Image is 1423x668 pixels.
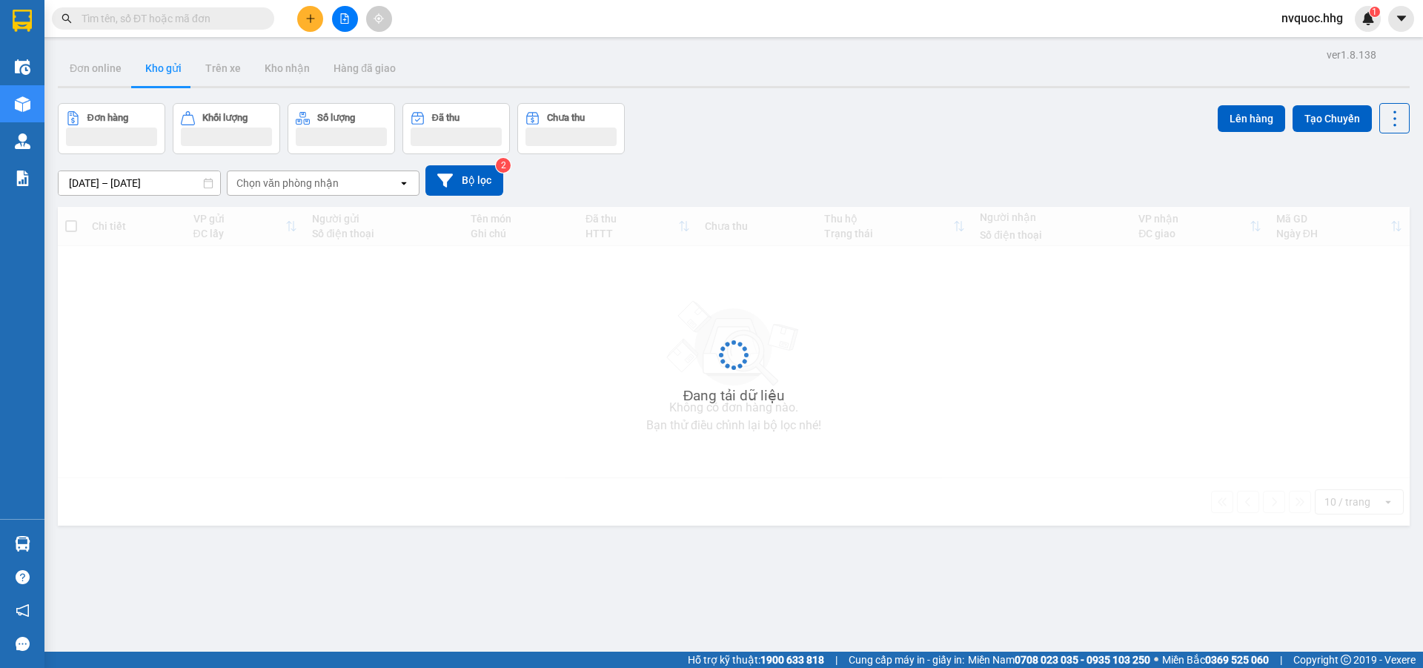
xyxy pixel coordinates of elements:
img: warehouse-icon [15,96,30,112]
img: warehouse-icon [15,133,30,149]
button: Lên hàng [1218,105,1285,132]
span: | [1280,652,1282,668]
div: ver 1.8.138 [1327,47,1376,63]
span: Miền Bắc [1162,652,1269,668]
button: Đã thu [402,103,510,154]
input: Select a date range. [59,171,220,195]
span: nvquoc.hhg [1270,9,1355,27]
span: Cung cấp máy in - giấy in: [849,652,964,668]
span: search [62,13,72,24]
strong: 0708 023 035 - 0935 103 250 [1015,654,1150,666]
button: plus [297,6,323,32]
sup: 1 [1370,7,1380,17]
span: copyright [1341,655,1351,665]
sup: 2 [496,158,511,173]
img: icon-new-feature [1361,12,1375,25]
button: Khối lượng [173,103,280,154]
button: Đơn online [58,50,133,86]
button: Tạo Chuyến [1293,105,1372,132]
button: Bộ lọc [425,165,503,196]
div: Số lượng [317,113,355,123]
strong: 1900 633 818 [760,654,824,666]
span: caret-down [1395,12,1408,25]
button: Kho gửi [133,50,193,86]
img: logo-vxr [13,10,32,32]
span: message [16,637,30,651]
svg: open [398,177,410,189]
div: Đang tải dữ liệu [683,385,785,407]
strong: 0369 525 060 [1205,654,1269,666]
button: Chưa thu [517,103,625,154]
span: aim [374,13,384,24]
span: 1 [1372,7,1377,17]
button: aim [366,6,392,32]
div: Đã thu [432,113,460,123]
div: Chưa thu [547,113,585,123]
img: warehouse-icon [15,536,30,552]
span: file-add [339,13,350,24]
img: warehouse-icon [15,59,30,75]
span: Hỗ trợ kỹ thuật: [688,652,824,668]
button: Trên xe [193,50,253,86]
img: solution-icon [15,171,30,186]
button: caret-down [1388,6,1414,32]
span: notification [16,603,30,618]
div: Chọn văn phòng nhận [236,176,339,191]
span: question-circle [16,570,30,584]
button: file-add [332,6,358,32]
span: ⚪️ [1154,657,1158,663]
span: Miền Nam [968,652,1150,668]
input: Tìm tên, số ĐT hoặc mã đơn [82,10,256,27]
span: plus [305,13,316,24]
button: Số lượng [288,103,395,154]
button: Kho nhận [253,50,322,86]
button: Đơn hàng [58,103,165,154]
div: Đơn hàng [87,113,128,123]
button: Hàng đã giao [322,50,408,86]
div: Khối lượng [202,113,248,123]
span: | [835,652,837,668]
